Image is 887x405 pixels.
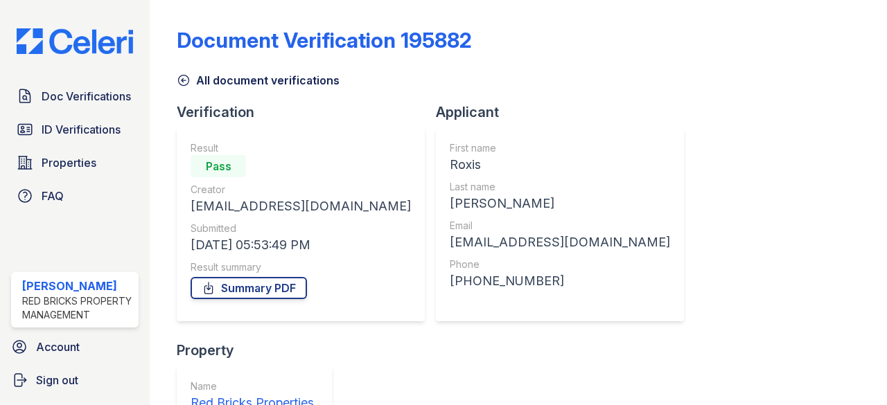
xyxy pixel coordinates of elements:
div: Roxis [450,155,670,174]
div: [EMAIL_ADDRESS][DOMAIN_NAME] [191,197,411,216]
a: All document verifications [177,72,340,89]
div: Email [450,219,670,233]
span: Properties [42,154,96,171]
a: Properties [11,149,139,177]
div: Pass [191,155,246,177]
span: Sign out [36,372,78,388]
div: First name [450,141,670,155]
div: [DATE] 05:53:49 PM [191,235,411,255]
a: Sign out [6,366,144,394]
div: Applicant [436,102,695,122]
span: ID Verifications [42,121,121,138]
a: Account [6,333,144,361]
div: Result summary [191,260,411,274]
div: [PERSON_NAME] [22,278,133,294]
div: Verification [177,102,436,122]
div: [EMAIL_ADDRESS][DOMAIN_NAME] [450,233,670,252]
a: FAQ [11,182,139,210]
div: Red Bricks Property Management [22,294,133,322]
div: Submitted [191,222,411,235]
div: Property [177,341,343,360]
a: Doc Verifications [11,82,139,110]
span: Account [36,339,80,355]
iframe: chat widget [829,350,873,391]
div: [PHONE_NUMBER] [450,271,670,291]
span: Doc Verifications [42,88,131,105]
div: Last name [450,180,670,194]
span: FAQ [42,188,64,204]
div: [PERSON_NAME] [450,194,670,213]
img: CE_Logo_Blue-a8612792a0a2168367f1c8372b55b34899dd931a85d93a1a3d3e32e68fde9ad4.png [6,28,144,55]
div: Document Verification 195882 [177,28,472,53]
a: Summary PDF [191,277,307,299]
div: Name [191,379,314,393]
div: Phone [450,258,670,271]
a: ID Verifications [11,116,139,143]
div: Creator [191,183,411,197]
div: Result [191,141,411,155]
